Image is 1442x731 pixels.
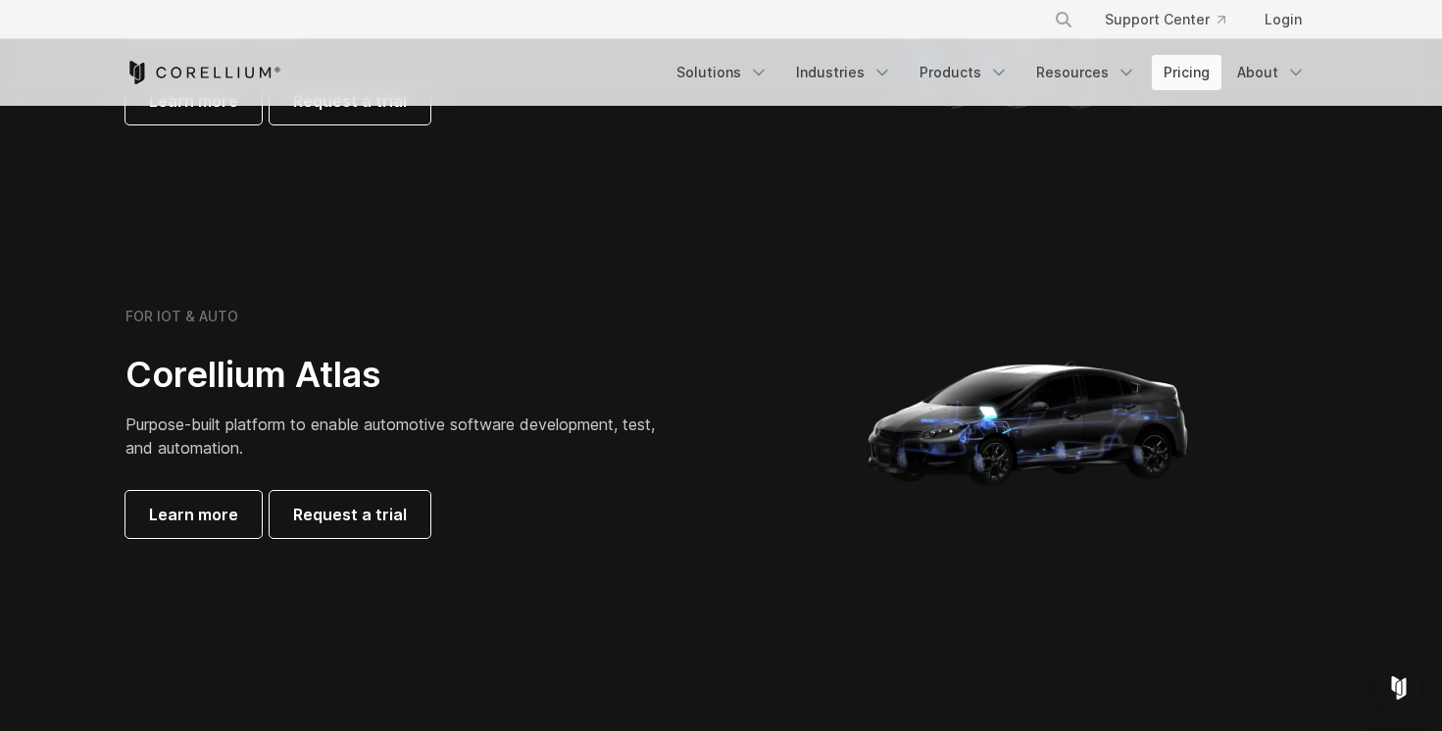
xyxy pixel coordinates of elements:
[1152,55,1221,90] a: Pricing
[149,503,238,526] span: Learn more
[125,414,655,458] span: Purpose-built platform to enable automotive software development, test, and automation.
[833,226,1225,618] img: Corellium_Hero_Atlas_alt
[125,61,281,84] a: Corellium Home
[784,55,904,90] a: Industries
[1030,2,1318,37] div: Navigation Menu
[125,353,674,397] h2: Corellium Atlas
[665,55,1318,90] div: Navigation Menu
[665,55,780,90] a: Solutions
[908,55,1020,90] a: Products
[125,491,262,538] a: Learn more
[1046,2,1081,37] button: Search
[270,491,430,538] a: Request a trial
[125,308,238,325] h6: FOR IOT & AUTO
[1225,55,1318,90] a: About
[1024,55,1148,90] a: Resources
[1089,2,1241,37] a: Support Center
[1375,664,1422,711] div: Open Intercom Messenger
[1249,2,1318,37] a: Login
[293,503,407,526] span: Request a trial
